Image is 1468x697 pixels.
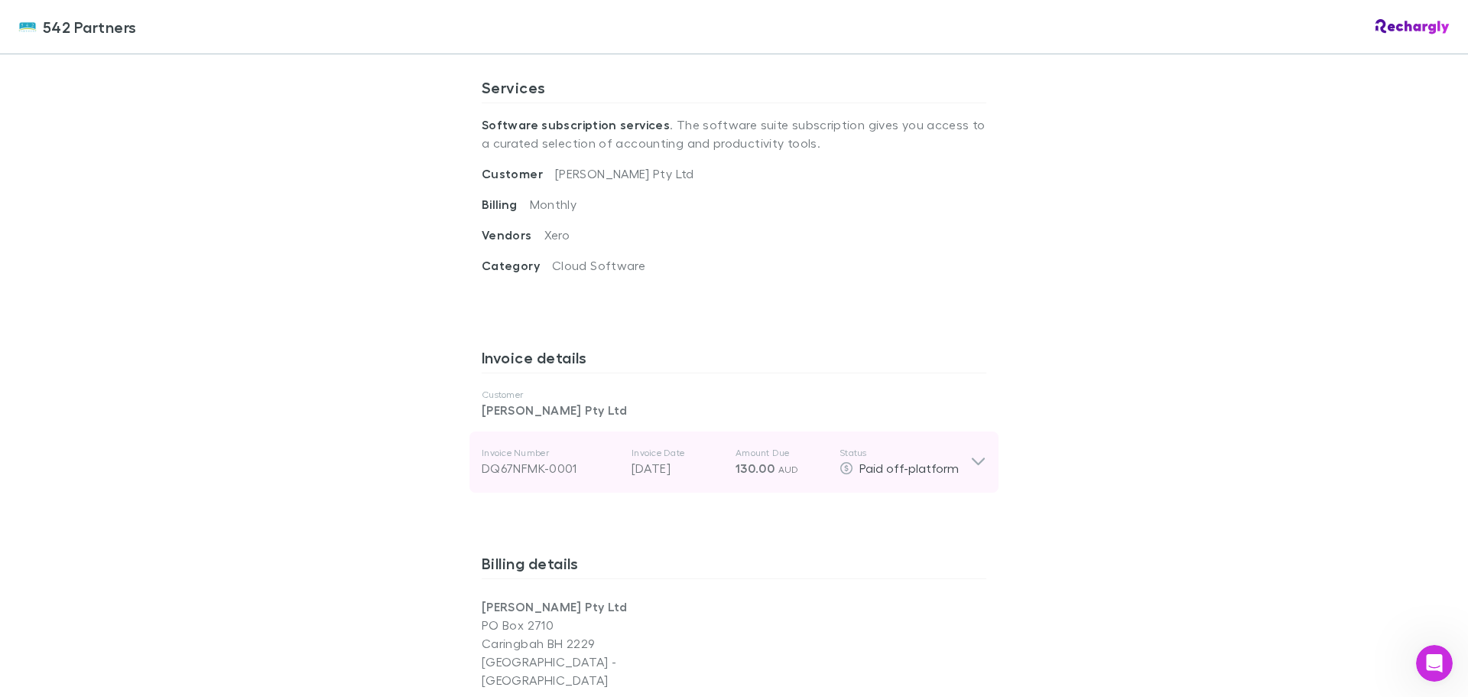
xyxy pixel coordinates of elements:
p: PO Box 2710 [482,616,734,634]
span: Customer [482,166,555,181]
span: Billing [482,197,530,212]
span: Category [482,258,552,273]
span: Paid off-platform [859,461,959,475]
p: [DATE] [632,459,723,477]
span: [PERSON_NAME] Pty Ltd [555,166,694,181]
div: Invoice NumberDQ67NFMK-0001Invoice Date[DATE]Amount Due130.00 AUDStatusPaid off-platform [469,432,999,493]
h3: Billing details [482,554,986,578]
p: Amount Due [736,447,827,459]
h3: Invoice details [482,348,986,373]
span: 542 Partners [43,15,137,38]
p: Invoice Date [632,447,723,459]
img: 542 Partners's Logo [18,18,37,36]
p: Customer [482,389,986,401]
h3: Services [482,78,986,103]
p: [GEOGRAPHIC_DATA] - [GEOGRAPHIC_DATA] [482,653,734,689]
img: Rechargly Logo [1375,19,1450,34]
iframe: Intercom live chat [1416,645,1453,682]
span: Xero [544,227,570,242]
p: . The software suite subscription gives you access to a curated selection of accounting and produ... [482,103,986,164]
span: Cloud Software [552,258,645,272]
span: Monthly [530,197,577,211]
p: [PERSON_NAME] Pty Ltd [482,401,986,419]
p: [PERSON_NAME] Pty Ltd [482,598,734,616]
div: DQ67NFMK-0001 [482,459,619,477]
span: 130.00 [736,461,775,476]
p: Invoice Number [482,447,619,459]
span: AUD [778,464,799,475]
p: Status [840,447,970,459]
span: Vendors [482,227,544,243]
strong: Software subscription services [482,117,670,132]
p: Caringbah BH 2229 [482,634,734,653]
